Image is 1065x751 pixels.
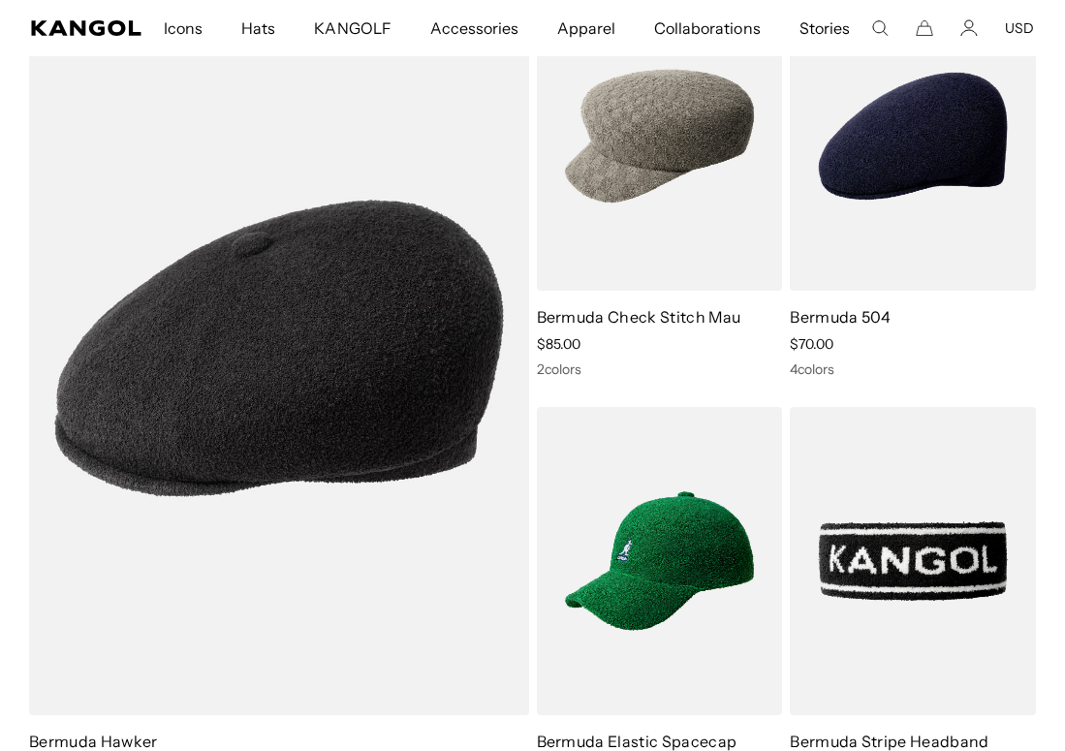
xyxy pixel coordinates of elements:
a: Account [960,19,978,37]
span: $70.00 [790,335,833,353]
summary: Search here [871,19,889,37]
button: Cart [916,19,933,37]
a: Bermuda Elastic Spacecap [537,732,737,751]
button: USD [1005,19,1034,37]
img: Bermuda Stripe Headband [790,407,1036,716]
a: Bermuda Check Stitch Mau [537,307,741,327]
div: 4 colors [790,360,1036,378]
span: $85.00 [537,335,580,353]
div: 2 colors [537,360,783,378]
img: Bermuda Elastic Spacecap [537,407,783,716]
a: Bermuda 504 [790,307,892,327]
a: Kangol [31,20,142,36]
a: Bermuda Stripe Headband [790,732,988,751]
a: Bermuda Hawker [29,732,157,751]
